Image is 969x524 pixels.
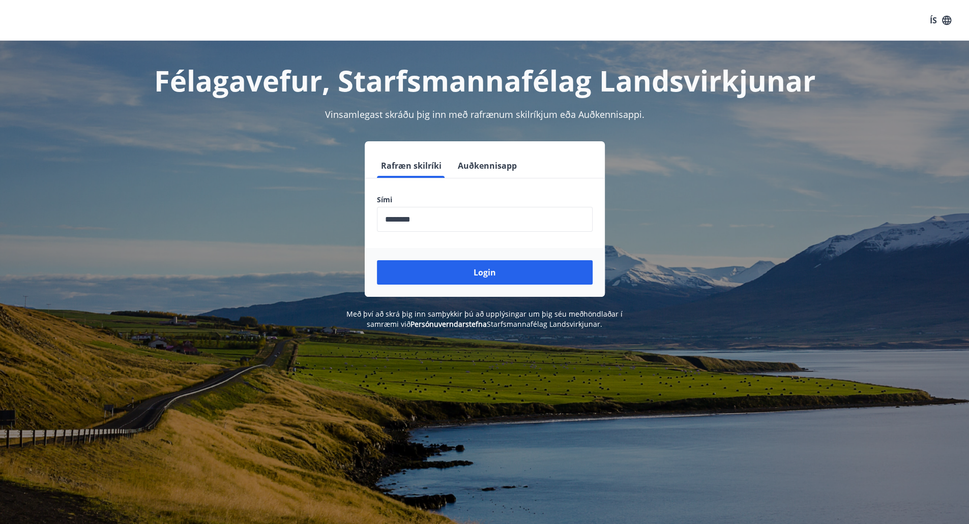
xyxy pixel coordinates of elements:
[346,309,623,329] span: Með því að skrá þig inn samþykkir þú að upplýsingar um þig séu meðhöndlaðar í samræmi við Starfsm...
[377,195,593,205] label: Sími
[924,11,957,29] button: ÍS
[454,153,521,178] button: Auðkennisapp
[131,61,839,100] h1: Félagavefur, Starfsmannafélag Landsvirkjunar
[377,260,593,285] button: Login
[410,319,487,329] a: Persónuverndarstefna
[377,153,446,178] button: Rafræn skilríki
[325,108,644,120] span: Vinsamlegast skráðu þig inn með rafrænum skilríkjum eða Auðkennisappi.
